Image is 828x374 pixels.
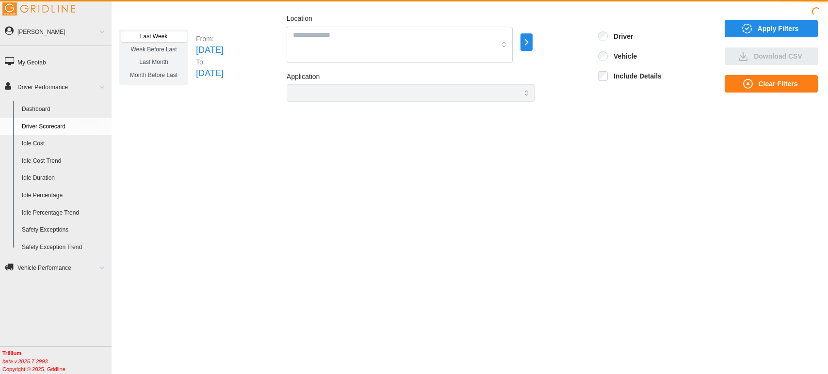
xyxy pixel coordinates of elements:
[759,76,798,92] span: Clear Filters
[196,34,224,44] p: From:
[17,204,112,222] a: Idle Percentage Trend
[725,75,818,93] button: Clear Filters
[139,59,168,65] span: Last Month
[17,101,112,118] a: Dashboard
[17,239,112,256] a: Safety Exception Trend
[130,46,177,53] span: Week Before Last
[754,48,802,64] span: Download CSV
[2,358,48,364] i: beta v.2025.7.2993
[17,187,112,204] a: Idle Percentage
[608,31,633,41] label: Driver
[17,135,112,153] a: Idle Cost
[17,170,112,187] a: Idle Duration
[2,349,112,373] div: Copyright © 2025, Gridline
[287,14,312,24] label: Location
[2,2,75,16] img: Gridline
[17,221,112,239] a: Safety Exceptions
[130,72,178,78] span: Month Before Last
[196,67,224,80] p: [DATE]
[608,71,662,81] label: Include Details
[725,47,818,65] button: Download CSV
[17,153,112,170] a: Idle Cost Trend
[608,51,637,61] label: Vehicle
[196,57,224,67] p: To:
[2,350,21,356] b: Trillium
[725,20,818,37] button: Apply Filters
[140,33,167,40] span: Last Week
[287,72,320,82] label: Application
[17,118,112,136] a: Driver Scorecard
[196,44,224,57] p: [DATE]
[758,20,799,37] span: Apply Filters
